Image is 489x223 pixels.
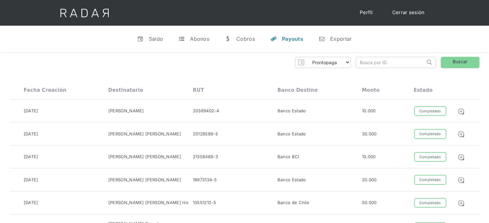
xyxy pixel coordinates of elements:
[225,36,231,42] div: w
[137,36,144,42] div: v
[457,176,465,184] img: Detalle
[414,175,446,185] div: Completado
[277,87,318,93] div: Banco destino
[457,108,465,115] img: Detalle
[330,36,352,42] div: Exportar
[282,36,303,42] div: Payouts
[193,177,217,183] div: 18973134-5
[295,57,351,68] form: Form
[386,6,431,19] a: Cerrar sesión
[190,36,209,42] div: Abonos
[414,198,446,208] div: Completado
[362,131,377,137] div: 30.000
[24,108,38,114] div: [DATE]
[149,36,163,42] div: Saldo
[108,108,144,114] div: [PERSON_NAME]
[457,154,465,161] img: Detalle
[24,154,38,160] div: [DATE]
[24,87,67,93] div: Fecha creación
[457,131,465,138] img: Detalle
[193,154,218,160] div: 21358469-3
[362,200,377,206] div: 50.000
[108,154,181,160] div: [PERSON_NAME] [PERSON_NAME]
[362,154,376,160] div: 10.000
[193,108,219,114] div: 20369402-4
[108,131,181,137] div: [PERSON_NAME] [PERSON_NAME]
[24,131,38,137] div: [DATE]
[193,131,218,137] div: 20128589-5
[353,6,379,19] a: Perfil
[441,57,479,68] a: Buscar
[108,87,143,93] div: Destinatario
[413,87,432,93] div: Estado
[277,154,299,160] div: Banco BCI
[362,177,377,183] div: 20.000
[178,36,185,42] div: t
[457,200,465,207] img: Detalle
[356,57,425,68] input: Busca por ID
[414,106,446,116] div: Completado
[193,200,216,206] div: 13551212-5
[362,108,376,114] div: 10.000
[414,152,446,162] div: Completado
[319,36,325,42] div: n
[236,36,255,42] div: Cobros
[24,177,38,183] div: [DATE]
[270,36,277,42] div: y
[277,177,306,183] div: Banco Estado
[277,108,306,114] div: Banco Estado
[108,200,188,206] div: [PERSON_NAME] [PERSON_NAME] Ho
[193,87,204,93] div: RUT
[414,129,446,139] div: Completado
[362,87,380,93] div: Monto
[24,200,38,206] div: [DATE]
[277,200,309,206] div: Banco de Chile
[277,131,306,137] div: Banco Estado
[108,177,181,183] div: [PERSON_NAME] [PERSON_NAME]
